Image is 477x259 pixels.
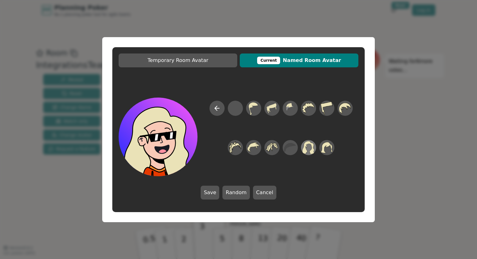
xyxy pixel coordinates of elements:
span: Temporary Room Avatar [122,57,234,64]
div: This avatar will be displayed in dedicated rooms [257,57,280,64]
span: Named Room Avatar [243,57,355,64]
button: Save [201,186,219,200]
button: Random [222,186,250,200]
button: CurrentNamed Room Avatar [240,53,358,67]
button: Cancel [253,186,276,200]
button: Temporary Room Avatar [119,53,237,67]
